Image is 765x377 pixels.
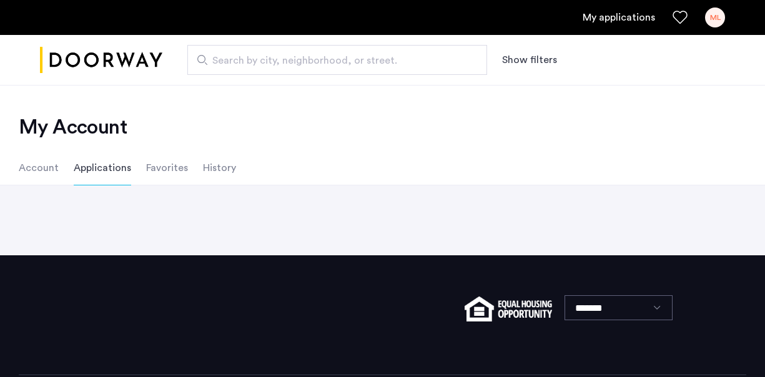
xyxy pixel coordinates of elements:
[19,150,59,185] li: Account
[40,37,162,84] img: logo
[565,295,673,320] select: Language select
[146,150,188,185] li: Favorites
[212,53,452,68] span: Search by city, neighborhood, or street.
[705,7,725,27] div: ML
[74,150,131,185] li: Applications
[203,150,236,185] li: History
[40,37,162,84] a: Cazamio logo
[19,115,746,140] h2: My Account
[502,52,557,67] button: Show or hide filters
[673,10,688,25] a: Favorites
[583,10,655,25] a: My application
[465,296,551,321] img: equal-housing.png
[187,45,487,75] input: Apartment Search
